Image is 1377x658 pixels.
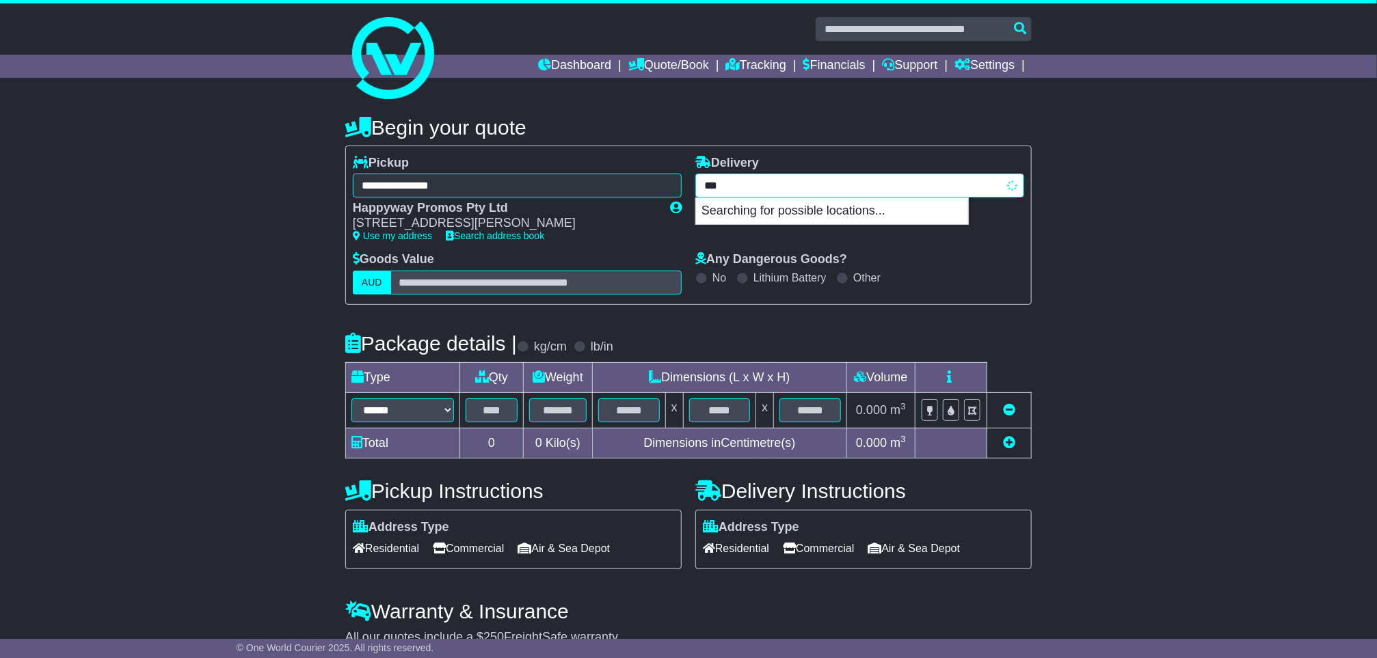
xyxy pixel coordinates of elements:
a: Use my address [353,230,432,241]
span: Air & Sea Depot [868,538,961,559]
label: Delivery [695,156,759,171]
span: Air & Sea Depot [518,538,611,559]
td: Dimensions in Centimetre(s) [592,428,846,458]
a: Quote/Book [628,55,709,78]
h4: Warranty & Insurance [345,600,1032,622]
span: Residential [353,538,419,559]
span: Commercial [433,538,504,559]
label: AUD [353,271,391,294]
h4: Package details | [345,332,517,355]
label: Pickup [353,156,409,171]
label: Other [853,271,881,284]
label: No [712,271,726,284]
td: Volume [846,362,915,392]
td: 0 [460,428,524,458]
td: Total [346,428,460,458]
label: kg/cm [534,340,567,355]
span: 0.000 [856,403,887,417]
label: Any Dangerous Goods? [695,252,847,267]
label: Address Type [703,520,799,535]
h4: Begin your quote [345,116,1032,139]
td: Weight [524,362,593,392]
td: x [665,392,683,428]
td: Dimensions (L x W x H) [592,362,846,392]
span: m [890,403,906,417]
label: lb/in [591,340,613,355]
a: Search address book [446,230,544,241]
span: Residential [703,538,769,559]
label: Lithium Battery [753,271,827,284]
typeahead: Please provide city [695,174,1024,197]
span: 0.000 [856,436,887,450]
span: m [890,436,906,450]
td: x [756,392,774,428]
span: Commercial [783,538,854,559]
div: [STREET_ADDRESS][PERSON_NAME] [353,216,656,231]
h4: Delivery Instructions [695,480,1032,502]
a: Remove this item [1003,403,1015,417]
a: Tracking [726,55,786,78]
sup: 3 [900,434,906,444]
label: Goods Value [353,252,434,267]
td: Type [346,362,460,392]
sup: 3 [900,401,906,411]
td: Kilo(s) [524,428,593,458]
h4: Pickup Instructions [345,480,682,502]
a: Dashboard [538,55,611,78]
a: Settings [954,55,1015,78]
a: Support [883,55,938,78]
span: 250 [483,630,504,644]
div: All our quotes include a $ FreightSafe warranty. [345,630,1032,645]
span: © One World Courier 2025. All rights reserved. [237,642,434,653]
td: Qty [460,362,524,392]
div: Happyway Promos Pty Ltd [353,201,656,216]
p: Searching for possible locations... [696,198,968,224]
span: 0 [535,436,542,450]
label: Address Type [353,520,449,535]
a: Financials [803,55,866,78]
a: Add new item [1003,436,1015,450]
